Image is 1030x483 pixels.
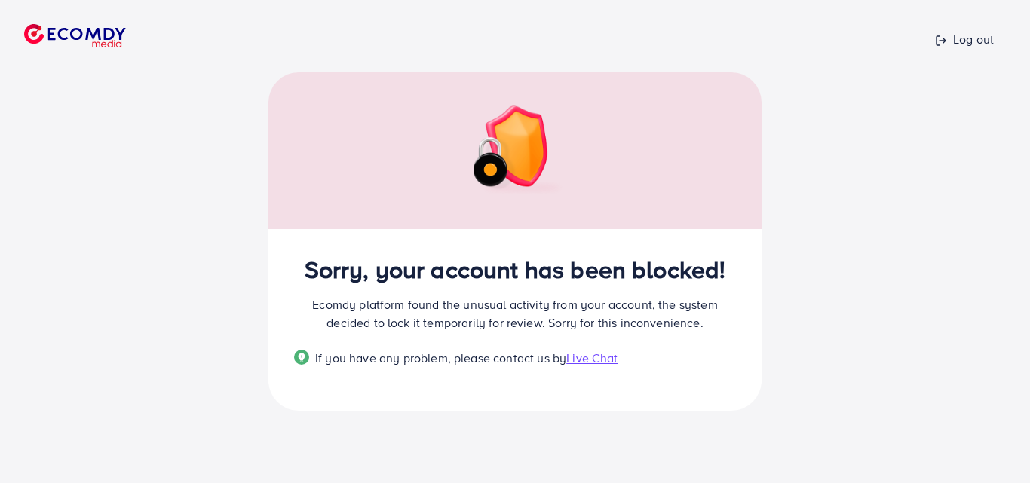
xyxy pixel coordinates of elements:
[461,105,569,196] img: img
[966,415,1019,472] iframe: Chat
[315,350,566,366] span: If you have any problem, please contact us by
[294,350,309,365] img: Popup guide
[12,6,189,66] a: logo
[24,24,126,47] img: logo
[294,295,736,332] p: Ecomdy platform found the unusual activity from your account, the system decided to lock it tempo...
[935,30,994,48] p: Log out
[294,255,736,283] h2: Sorry, your account has been blocked!
[566,350,618,366] span: Live Chat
